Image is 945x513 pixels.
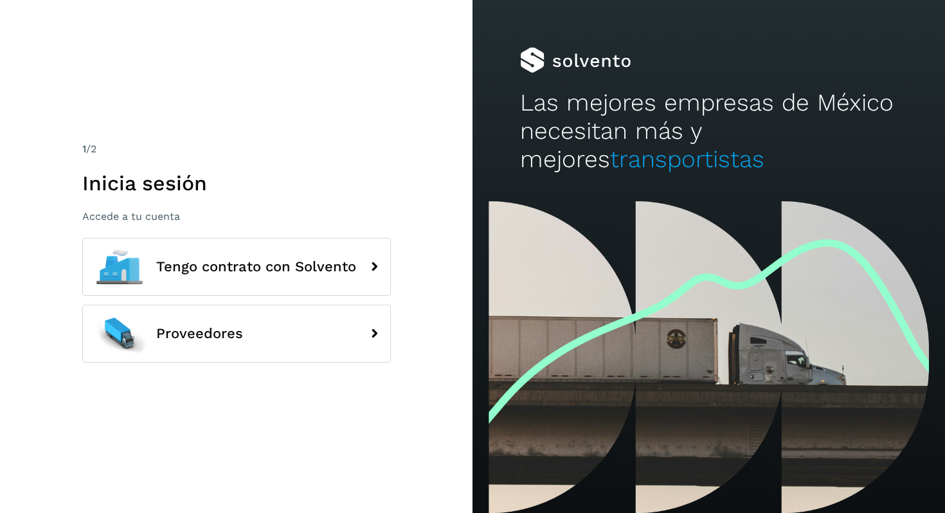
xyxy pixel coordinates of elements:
[610,145,764,173] span: transportistas
[156,326,243,341] span: Proveedores
[156,259,356,274] span: Tengo contrato con Solvento
[520,89,898,174] h2: Las mejores empresas de México necesitan más y mejores
[82,171,391,195] h1: Inicia sesión
[82,210,391,222] p: Accede a tu cuenta
[82,143,86,155] span: 1
[82,305,391,363] button: Proveedores
[82,238,391,296] button: Tengo contrato con Solvento
[82,141,391,157] div: /2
